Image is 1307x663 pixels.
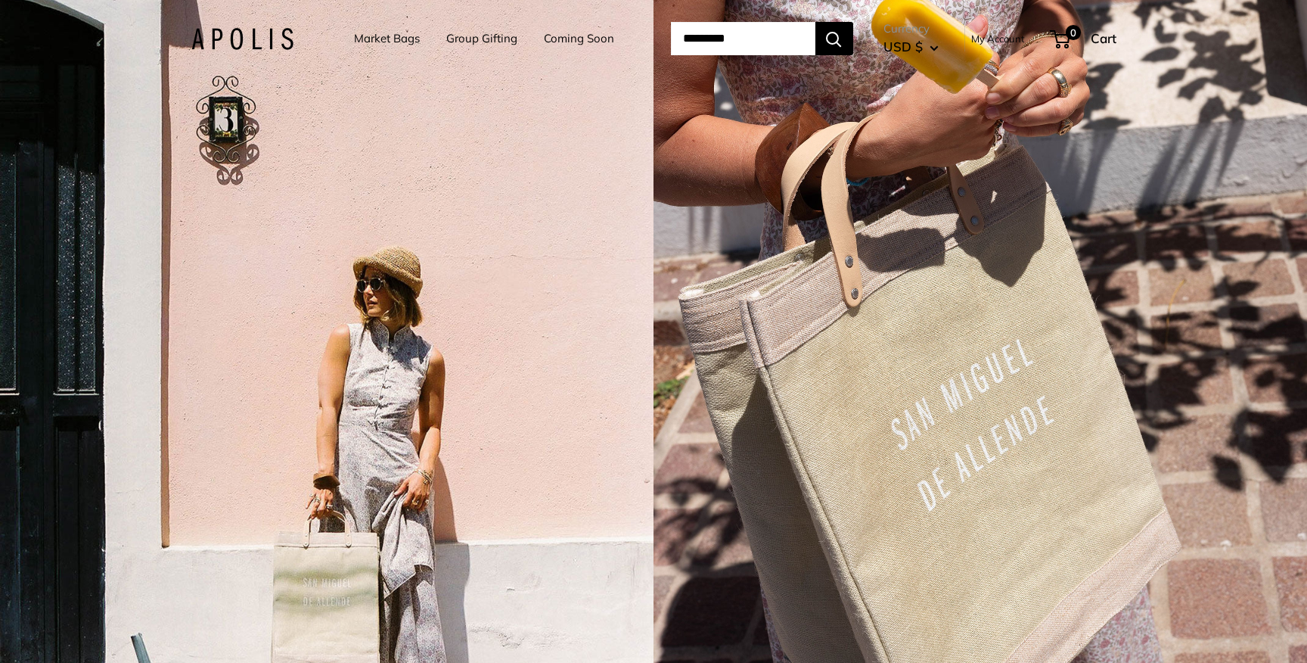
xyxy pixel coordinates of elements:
[1051,26,1116,51] a: 0 Cart
[1065,25,1080,40] span: 0
[883,39,923,54] span: USD $
[815,22,853,55] button: Search
[971,30,1025,48] a: My Account
[1091,30,1116,46] span: Cart
[191,28,293,50] img: Apolis
[671,22,815,55] input: Search...
[544,28,614,49] a: Coming Soon
[883,35,939,59] button: USD $
[446,28,517,49] a: Group Gifting
[883,18,939,39] span: Currency
[354,28,420,49] a: Market Bags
